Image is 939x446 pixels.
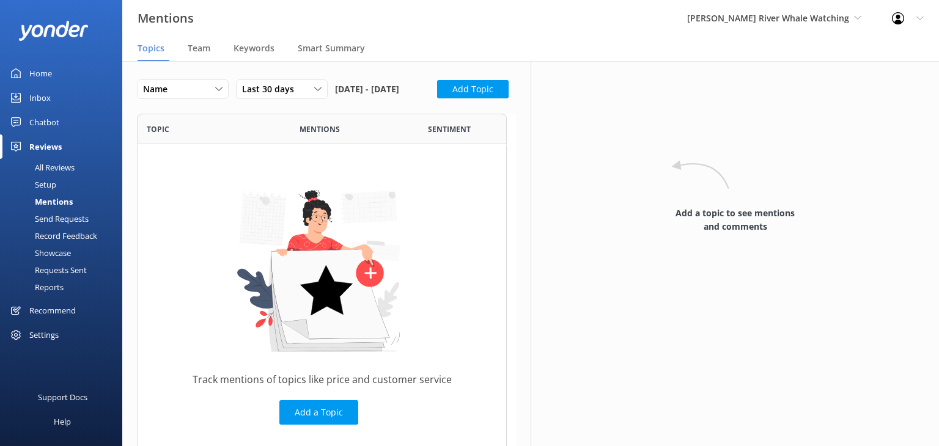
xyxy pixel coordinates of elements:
[298,42,365,54] span: Smart Summary
[7,193,122,210] a: Mentions
[335,79,399,99] span: [DATE] - [DATE]
[147,123,169,135] span: Topic
[428,123,471,135] span: Sentiment
[193,371,452,388] p: Track mentions of topics like price and customer service
[7,193,73,210] div: Mentions
[138,42,164,54] span: Topics
[7,279,64,296] div: Reports
[7,227,122,244] a: Record Feedback
[18,21,89,41] img: yonder-white-logo.png
[300,123,340,135] span: Mentions
[188,42,210,54] span: Team
[38,385,87,409] div: Support Docs
[234,42,274,54] span: Keywords
[7,244,122,261] a: Showcase
[7,210,89,227] div: Send Requests
[7,159,75,176] div: All Reviews
[29,298,76,323] div: Recommend
[29,110,59,134] div: Chatbot
[242,82,301,96] span: Last 30 days
[7,159,122,176] a: All Reviews
[437,80,509,98] button: Add Topic
[7,227,97,244] div: Record Feedback
[29,134,62,159] div: Reviews
[7,176,56,193] div: Setup
[54,409,71,434] div: Help
[29,323,59,347] div: Settings
[279,400,358,425] button: Add a Topic
[7,244,71,261] div: Showcase
[7,261,87,279] div: Requests Sent
[29,61,52,86] div: Home
[143,82,175,96] span: Name
[7,210,122,227] a: Send Requests
[687,12,849,24] span: [PERSON_NAME] River Whale Watching
[29,86,51,110] div: Inbox
[7,261,122,279] a: Requests Sent
[7,279,122,296] a: Reports
[138,9,194,28] h3: Mentions
[7,176,122,193] a: Setup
